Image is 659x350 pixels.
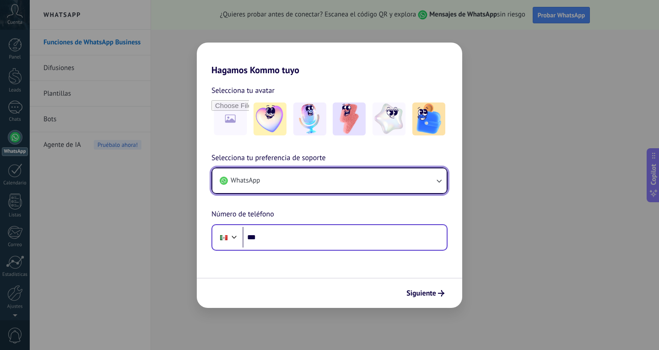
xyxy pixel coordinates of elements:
img: -2.jpeg [293,102,326,135]
span: Siguiente [406,290,436,296]
div: Mexico: + 52 [215,228,232,247]
h2: Hagamos Kommo tuyo [197,43,462,75]
img: -5.jpeg [412,102,445,135]
img: -4.jpeg [373,102,405,135]
img: -1.jpeg [254,102,286,135]
button: WhatsApp [212,168,447,193]
img: -3.jpeg [333,102,366,135]
span: Selecciona tu avatar [211,85,275,97]
span: Selecciona tu preferencia de soporte [211,152,326,164]
span: Número de teléfono [211,209,274,221]
button: Siguiente [402,285,448,301]
span: WhatsApp [231,176,260,185]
